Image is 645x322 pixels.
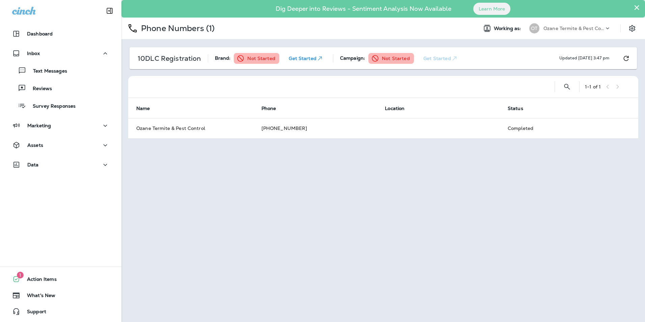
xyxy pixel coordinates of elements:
[559,55,615,61] span: Updated [DATE] 3:47 pm
[253,118,377,138] td: [PHONE_NUMBER]
[7,158,115,171] button: Data
[508,106,523,111] span: Status
[626,22,638,34] button: Settings
[17,272,24,278] span: 1
[261,106,276,111] span: Phone
[340,55,365,61] span: Campaign:
[26,103,76,110] p: Survey Responses
[215,55,231,61] span: Brand:
[20,293,55,301] span: What's New
[7,119,115,132] button: Marketing
[27,142,43,148] p: Assets
[385,105,413,111] span: Location
[423,55,458,62] p: Get Started
[421,53,461,64] button: Get Started
[138,56,201,61] p: 10DLC Registration
[585,84,601,89] div: 1 - 1 of 1
[385,106,404,111] span: Location
[7,289,115,302] button: What's New
[27,51,40,56] p: Inbox
[26,86,52,92] p: Reviews
[7,99,115,113] button: Survey Responses
[529,23,539,33] div: OT
[136,105,159,111] span: Name
[136,106,150,111] span: Name
[473,3,510,15] button: Learn More
[289,55,324,62] p: Get Started
[7,47,115,60] button: Inbox
[100,4,119,18] button: Collapse Sidebar
[7,81,115,95] button: Reviews
[7,138,115,152] button: Assets
[634,2,640,13] button: Close
[500,118,622,138] td: Completed
[382,56,410,61] p: Not Started
[247,56,275,61] p: Not Started
[7,27,115,41] button: Dashboard
[256,8,471,10] p: Dig Deeper into Reviews - Sentiment Analysis Now Available
[27,123,51,128] p: Marketing
[7,305,115,318] button: Support
[543,26,604,31] p: Ozane Termite & Pest Control
[615,54,637,62] div: Refresh
[261,105,285,111] span: Phone
[20,309,46,317] span: Support
[286,53,326,64] button: Get Started
[7,272,115,286] button: 1Action Items
[494,26,523,31] span: Working as:
[26,68,67,75] p: Text Messages
[27,31,53,36] p: Dashboard
[27,162,39,167] p: Data
[138,23,215,33] p: Phone Numbers (1)
[7,63,115,78] button: Text Messages
[560,80,574,93] button: Search Phone Numbers
[20,276,57,285] span: Action Items
[128,118,253,138] td: Ozane Termite & Pest Control
[508,105,532,111] span: Status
